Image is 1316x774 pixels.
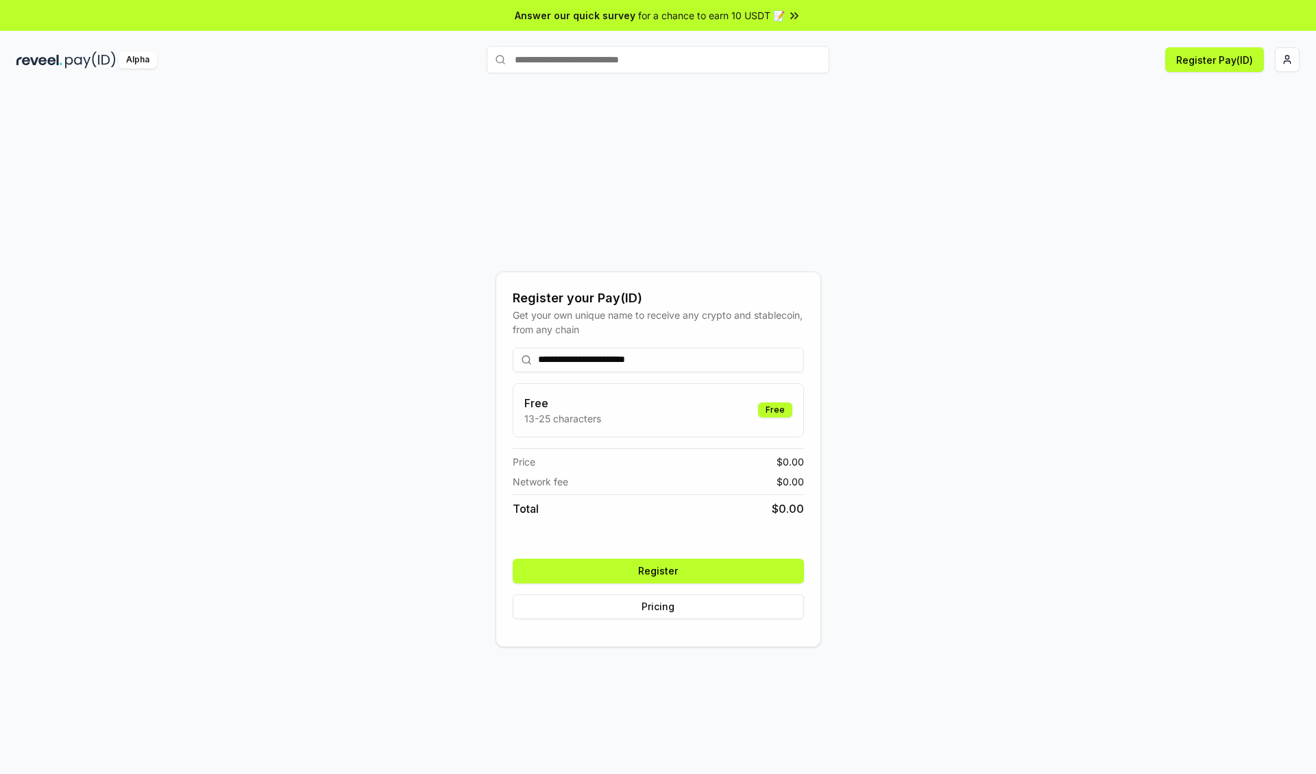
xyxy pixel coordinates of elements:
[513,594,804,619] button: Pricing
[65,51,116,69] img: pay_id
[1165,47,1264,72] button: Register Pay(ID)
[119,51,157,69] div: Alpha
[513,559,804,583] button: Register
[777,474,804,489] span: $ 0.00
[513,500,539,517] span: Total
[513,308,804,337] div: Get your own unique name to receive any crypto and stablecoin, from any chain
[524,395,601,411] h3: Free
[777,455,804,469] span: $ 0.00
[772,500,804,517] span: $ 0.00
[758,402,792,418] div: Free
[513,289,804,308] div: Register your Pay(ID)
[515,8,635,23] span: Answer our quick survey
[524,411,601,426] p: 13-25 characters
[513,455,535,469] span: Price
[16,51,62,69] img: reveel_dark
[513,474,568,489] span: Network fee
[638,8,785,23] span: for a chance to earn 10 USDT 📝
